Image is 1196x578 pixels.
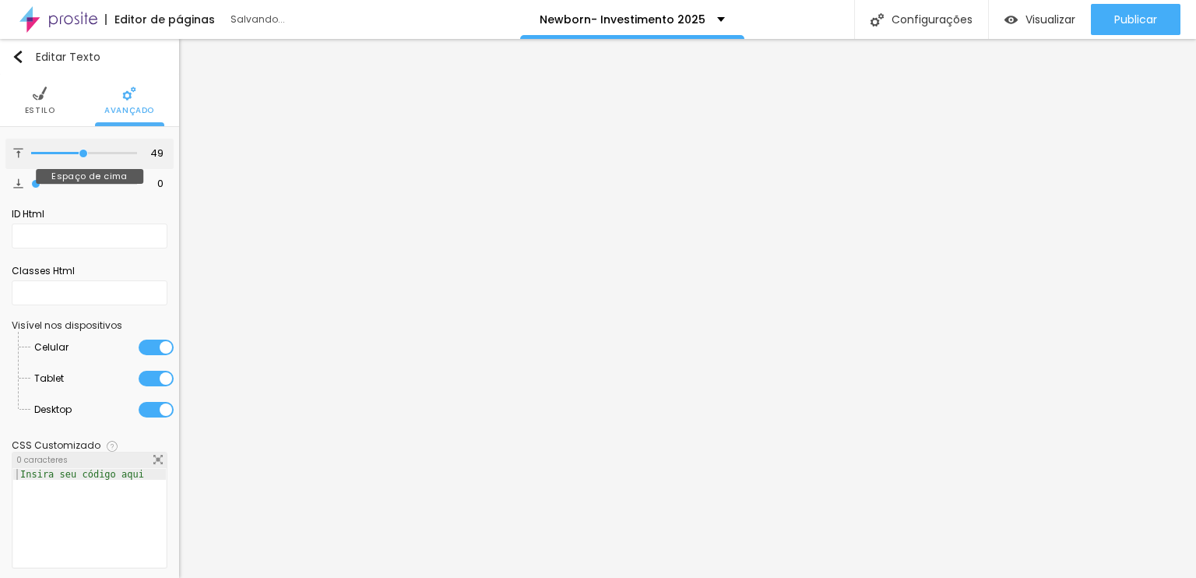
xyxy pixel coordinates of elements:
[179,39,1196,578] iframe: Editor
[12,453,167,468] div: 0 caracteres
[871,13,884,26] img: Icone
[1091,4,1180,35] button: Publicar
[1114,13,1157,26] span: Publicar
[989,4,1091,35] button: Visualizar
[1025,13,1075,26] span: Visualizar
[105,14,215,25] div: Editor de páginas
[33,86,47,100] img: Icone
[13,469,151,480] div: Insira seu código aqui
[12,441,100,450] div: CSS Customizado
[153,455,163,464] img: Icone
[12,51,100,63] div: Editar Texto
[13,148,23,158] img: Icone
[107,441,118,452] img: Icone
[122,86,136,100] img: Icone
[34,394,72,425] span: Desktop
[12,207,167,221] div: ID Html
[230,15,410,24] div: Salvando...
[34,332,69,363] span: Celular
[25,107,55,115] span: Estilo
[540,14,705,25] p: Newborn- Investimento 2025
[12,51,24,63] img: Icone
[104,107,154,115] span: Avançado
[1004,13,1018,26] img: view-1.svg
[34,363,64,394] span: Tablet
[13,178,23,189] img: Icone
[12,321,167,330] div: Visível nos dispositivos
[12,264,167,278] div: Classes Html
